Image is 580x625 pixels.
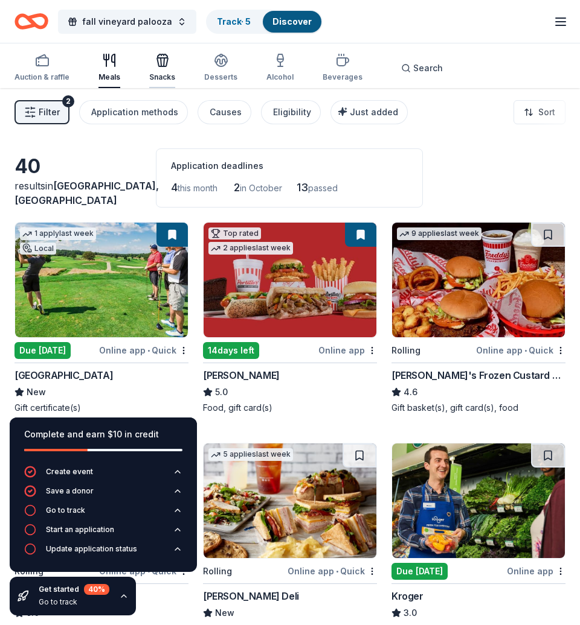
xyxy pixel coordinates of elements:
span: fall vineyard palooza [82,14,172,29]
span: Sort [538,105,555,119]
div: Online app [507,563,565,579]
button: Meals [98,48,120,88]
span: Search [413,61,443,75]
div: [PERSON_NAME] [203,368,280,382]
div: Local [20,243,56,255]
div: Online app Quick [99,343,188,358]
div: Snacks [149,72,175,82]
button: Create event [24,466,182,485]
div: Online app Quick [476,343,565,358]
img: Image for Kroger [392,443,565,558]
div: Save a donor [46,486,94,496]
div: Update application status [46,544,137,554]
button: Sort [514,100,565,124]
div: Alcohol [266,72,294,82]
a: Track· 5 [217,16,251,27]
div: 2 applies last week [208,242,293,255]
div: Gift basket(s), gift card(s), food [391,402,565,414]
button: Application methods [79,100,188,124]
div: 5 applies last week [208,448,293,461]
span: this month [178,183,217,193]
img: Image for Freddy's Frozen Custard & Steakburgers [392,223,565,337]
div: results [14,179,141,208]
span: New [27,385,46,399]
button: Desserts [204,48,237,88]
span: New [215,606,234,620]
button: Causes [198,100,251,124]
div: Go to track [39,597,109,607]
img: Image for Portillo's [204,223,376,337]
a: Image for French Lick Resort1 applylast weekLocalDue [DATE]Online app•Quick[GEOGRAPHIC_DATA]NewGi... [14,222,188,414]
span: 2 [234,181,240,194]
div: [GEOGRAPHIC_DATA] [14,368,113,382]
button: Start an application [24,524,182,543]
span: 3.0 [404,606,417,620]
button: Go to track [24,504,182,524]
div: [PERSON_NAME] Deli [203,589,299,603]
div: 9 applies last week [397,227,482,240]
div: 40 % [84,584,109,595]
a: Image for Freddy's Frozen Custard & Steakburgers9 applieslast weekRollingOnline app•Quick[PERSON_... [391,222,565,414]
div: Gift certificate(s) [14,402,188,414]
span: 4.6 [404,385,417,399]
button: Filter2 [14,100,69,124]
div: Application methods [91,105,178,119]
span: 13 [297,181,308,194]
button: Update application status [24,543,182,562]
div: Due [DATE] [391,563,448,580]
span: • [147,346,150,355]
img: Image for McAlister's Deli [204,443,376,558]
img: Image for French Lick Resort [15,223,188,337]
a: Discover [272,16,312,27]
div: Meals [98,72,120,82]
span: 4 [171,181,178,194]
button: Auction & raffle [14,48,69,88]
button: Save a donor [24,485,182,504]
button: Search [391,56,453,80]
div: Eligibility [273,105,311,119]
button: Eligibility [261,100,321,124]
div: Complete and earn $10 in credit [24,427,182,442]
div: Desserts [204,72,237,82]
span: passed [308,183,338,193]
div: Rolling [391,343,420,358]
div: Start an application [46,525,114,535]
span: • [524,346,527,355]
div: Online app Quick [288,563,377,579]
div: Create event [46,467,93,477]
div: 40 [14,154,141,179]
div: Online app [318,343,377,358]
div: 14 days left [203,342,259,359]
button: Beverages [323,48,362,88]
button: Alcohol [266,48,294,88]
span: [GEOGRAPHIC_DATA], [GEOGRAPHIC_DATA] [14,180,159,206]
div: 1 apply last week [20,227,96,240]
div: Top rated [208,227,261,240]
button: fall vineyard palooza [58,10,196,34]
span: • [336,566,338,576]
div: Due [DATE] [14,342,71,359]
div: Rolling [203,564,232,579]
div: Food, gift card(s) [203,402,377,414]
div: 2 [62,95,74,107]
span: in [14,180,159,206]
span: in October [240,183,282,193]
div: Auction & raffle [14,72,69,82]
button: Snacks [149,48,175,88]
div: Causes [210,105,242,119]
button: Track· 5Discover [206,10,323,34]
span: Filter [39,105,60,119]
div: Beverages [323,72,362,82]
div: Kroger [391,589,424,603]
div: Get started [39,584,109,595]
span: Just added [350,107,398,117]
div: Application deadlines [171,159,408,173]
a: Home [14,7,48,36]
div: Go to track [46,506,85,515]
div: [PERSON_NAME]'s Frozen Custard & Steakburgers [391,368,565,382]
a: Image for Portillo'sTop rated2 applieslast week14days leftOnline app[PERSON_NAME]5.0Food, gift ca... [203,222,377,414]
span: 5.0 [215,385,228,399]
button: Just added [330,100,408,124]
